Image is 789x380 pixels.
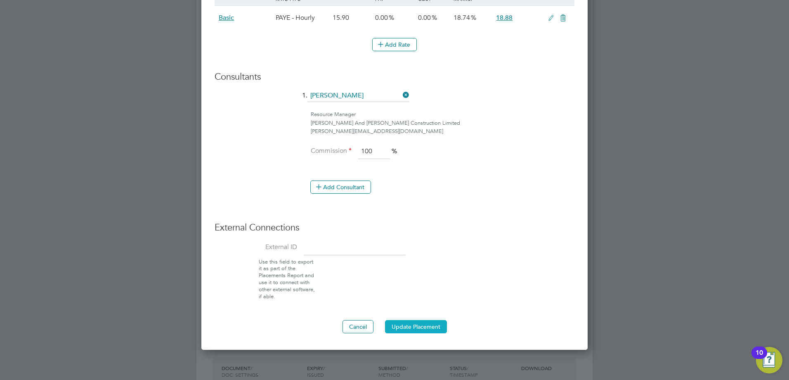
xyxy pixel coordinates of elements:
[274,6,331,30] div: PAYE - Hourly
[418,14,431,22] span: 0.00
[311,127,574,136] div: [PERSON_NAME][EMAIL_ADDRESS][DOMAIN_NAME]
[756,347,782,373] button: Open Resource Center, 10 new notifications
[496,14,513,22] span: 18.88
[215,90,574,110] li: 1.
[307,90,409,102] input: Search for...
[219,14,234,22] span: Basic
[385,320,447,333] button: Update Placement
[259,258,315,300] span: Use this field to export it as part of the Placements Report and use it to connect with other ext...
[392,147,397,155] span: %
[331,6,373,30] div: 15.90
[372,38,417,51] button: Add Rate
[454,14,470,22] span: 18.74
[310,180,371,194] button: Add Consultant
[375,14,388,22] span: 0.00
[215,222,574,234] h3: External Connections
[311,110,574,119] div: Resource Manager
[215,71,574,83] h3: Consultants
[215,243,297,252] label: External ID
[310,147,352,155] label: Commission
[756,353,763,363] div: 10
[311,119,574,128] div: [PERSON_NAME] And [PERSON_NAME] Construction Limited
[343,320,373,333] button: Cancel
